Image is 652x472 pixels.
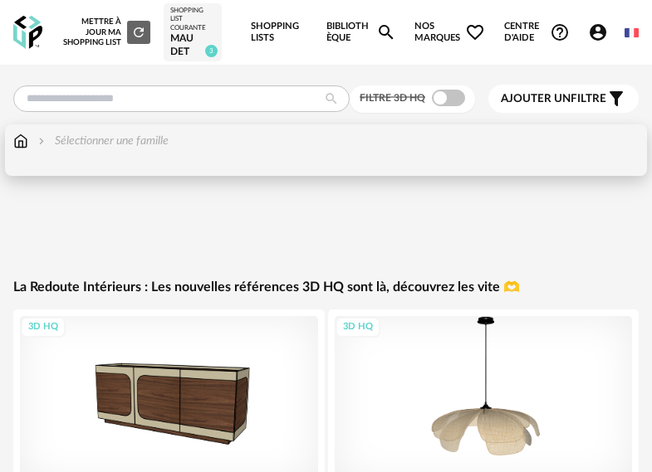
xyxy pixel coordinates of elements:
span: 3 [205,45,218,57]
span: filtre [501,92,606,106]
button: Ajouter unfiltre Filter icon [488,85,639,113]
a: Shopping List courante MAUDET 3 [170,7,215,58]
div: Mettre à jour ma Shopping List [61,17,150,47]
span: Magnify icon [376,22,396,42]
img: svg+xml;base64,PHN2ZyB3aWR0aD0iMTYiIGhlaWdodD0iMTYiIHZpZXdCb3g9IjAgMCAxNiAxNiIgZmlsbD0ibm9uZSIgeG... [35,133,48,149]
div: 3D HQ [21,317,66,338]
div: Shopping List courante [170,7,215,32]
span: Centre d'aideHelp Circle Outline icon [504,21,570,45]
span: Filter icon [606,89,626,109]
span: Help Circle Outline icon [550,22,570,42]
span: Ajouter un [501,93,571,105]
span: Account Circle icon [588,22,608,42]
img: svg+xml;base64,PHN2ZyB3aWR0aD0iMTYiIGhlaWdodD0iMTciIHZpZXdCb3g9IjAgMCAxNiAxNyIgZmlsbD0ibm9uZSIgeG... [13,133,28,149]
div: MAUDET [170,32,215,58]
div: Sélectionner une famille [35,133,169,149]
span: Account Circle icon [588,22,615,42]
a: La Redoute Intérieurs : Les nouvelles références 3D HQ sont là, découvrez les vite 🫶 [13,279,520,296]
span: Heart Outline icon [465,22,485,42]
div: 3D HQ [336,317,380,338]
span: Filtre 3D HQ [360,93,425,103]
img: fr [625,26,639,40]
img: OXP [13,16,42,50]
span: Refresh icon [131,28,146,36]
